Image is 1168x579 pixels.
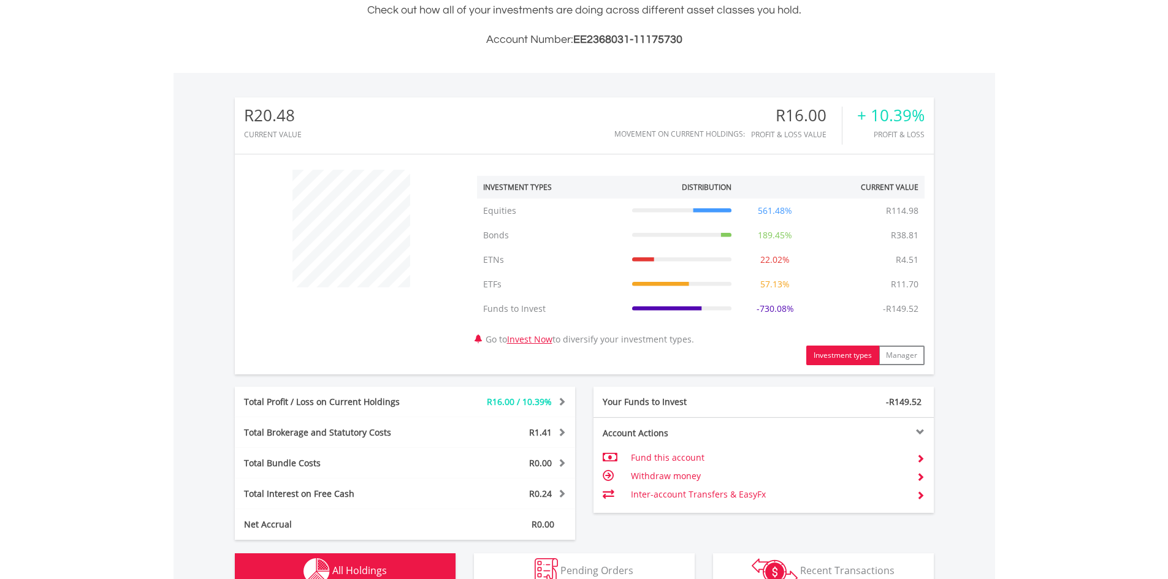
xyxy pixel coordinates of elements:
span: Recent Transactions [800,564,895,577]
div: Movement on Current Holdings: [614,130,745,138]
button: Manager [879,346,925,365]
span: R0.00 [529,457,552,469]
td: 22.02% [738,248,812,272]
div: + 10.39% [857,107,925,124]
div: Net Accrual [235,518,433,531]
td: -730.08% [738,297,812,321]
div: Total Brokerage and Statutory Costs [235,426,433,439]
div: Check out how all of your investments are doing across different asset classes you hold. [235,2,934,48]
div: Your Funds to Invest [594,396,764,408]
div: Total Bundle Costs [235,457,433,469]
div: CURRENT VALUE [244,131,302,138]
span: -R149.52 [886,396,922,407]
div: Total Profit / Loss on Current Holdings [235,396,433,408]
div: Profit & Loss Value [751,131,842,138]
td: 57.13% [738,272,812,297]
span: R0.00 [532,518,554,530]
td: 189.45% [738,223,812,248]
td: R114.98 [880,199,925,223]
span: R0.24 [529,488,552,499]
td: -R149.52 [877,297,925,321]
th: Investment Types [477,176,626,199]
button: Investment types [806,346,879,365]
span: R16.00 / 10.39% [487,396,552,407]
div: Account Actions [594,427,764,439]
td: Funds to Invest [477,297,626,321]
td: Inter-account Transfers & EasyFx [631,485,906,504]
span: Pending Orders [560,564,633,577]
div: Profit & Loss [857,131,925,138]
td: ETNs [477,248,626,272]
td: ETFs [477,272,626,297]
span: EE2368031-11175730 [573,34,682,45]
div: Total Interest on Free Cash [235,488,433,500]
div: R20.48 [244,107,302,124]
td: 561.48% [738,199,812,223]
th: Current Value [812,176,925,199]
td: R11.70 [885,272,925,297]
div: R16.00 [751,107,842,124]
td: Equities [477,199,626,223]
td: Fund this account [631,448,906,467]
div: Go to to diversify your investment types. [468,164,934,365]
td: R4.51 [890,248,925,272]
h3: Account Number: [235,31,934,48]
td: R38.81 [885,223,925,248]
a: Invest Now [507,333,552,345]
td: Withdraw money [631,467,906,485]
span: R1.41 [529,426,552,438]
div: Distribution [682,182,731,192]
span: All Holdings [332,564,387,577]
td: Bonds [477,223,626,248]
